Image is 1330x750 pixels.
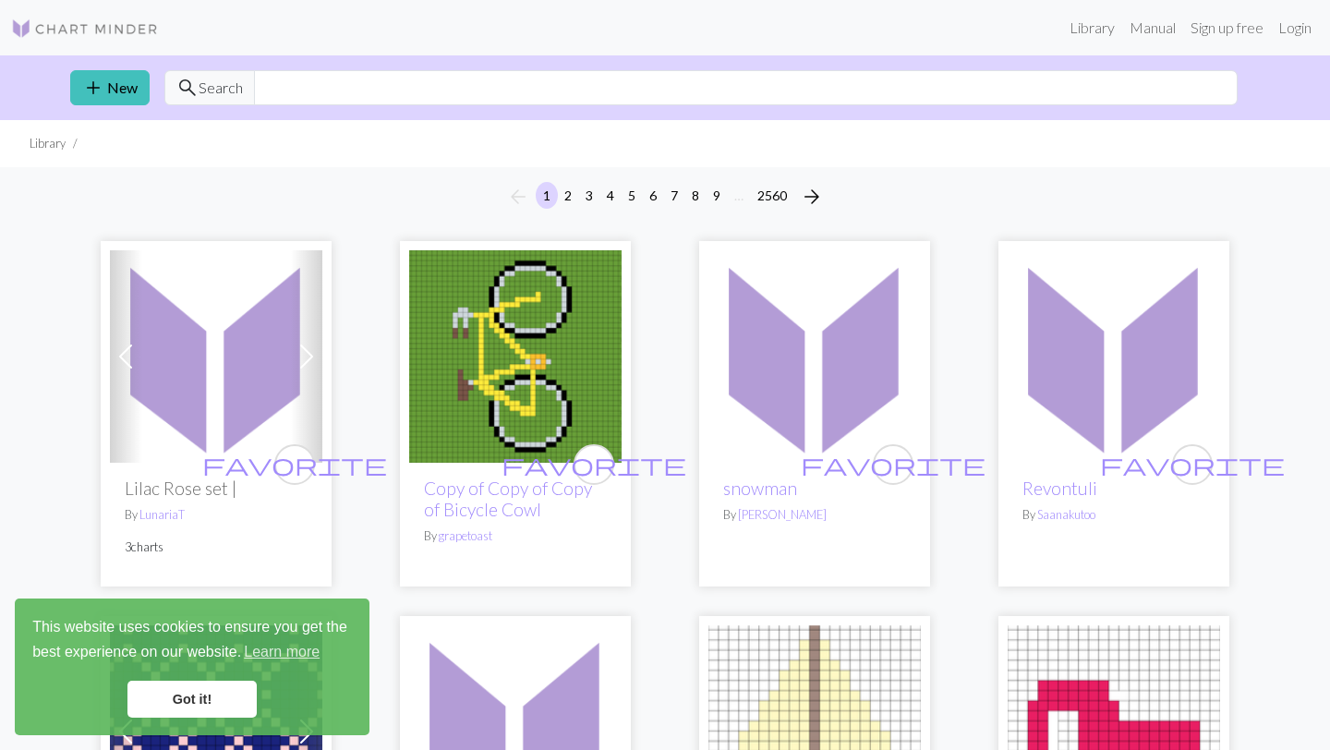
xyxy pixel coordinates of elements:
button: 4 [599,182,622,209]
span: favorite [502,450,686,478]
a: Sailboat [708,720,921,738]
a: dismiss cookie message [127,681,257,718]
button: 1 [536,182,558,209]
img: snowman [708,250,921,463]
i: favourite [1100,446,1285,483]
button: favourite [1172,444,1213,485]
span: search [176,75,199,101]
a: Bicycle Cowl [409,345,622,363]
button: 9 [706,182,728,209]
img: CHART 1 [110,250,322,463]
span: This website uses cookies to ensure you get the best experience on our website. [32,616,352,666]
i: Next [801,186,823,208]
button: favourite [574,444,614,485]
button: favourite [274,444,315,485]
a: CHART 1 [110,345,322,363]
a: Copy of Copy of Copy of Bicycle Cowl [424,478,592,520]
a: Revontuli [1022,478,1097,499]
li: Library [30,135,66,152]
a: Library [1062,9,1122,46]
a: Manual [1122,9,1183,46]
a: 열쇠 [1008,720,1220,738]
button: 2560 [750,182,794,209]
button: 8 [684,182,707,209]
a: snowman [708,345,921,363]
p: 3 charts [125,538,308,556]
span: favorite [202,450,387,478]
p: By [424,527,607,545]
p: By [125,506,308,524]
button: 6 [642,182,664,209]
img: Logo [11,18,159,40]
a: LunariaT [139,507,185,522]
nav: Page navigation [500,182,830,212]
button: favourite [873,444,913,485]
button: 2 [557,182,579,209]
button: 3 [578,182,600,209]
i: favourite [801,446,985,483]
a: New [70,70,150,105]
a: Revontuli [1008,345,1220,363]
div: cookieconsent [15,599,369,735]
img: Revontuli [1008,250,1220,463]
span: Search [199,77,243,99]
button: Next [793,182,830,212]
a: snowman [723,478,797,499]
a: Saanakutoo [1037,507,1095,522]
h2: Lilac Rose set | [125,478,308,499]
span: add [82,75,104,101]
p: By [1022,506,1205,524]
i: favourite [502,446,686,483]
button: 5 [621,182,643,209]
img: Bicycle Cowl [409,250,622,463]
span: favorite [801,450,985,478]
a: Login [1271,9,1319,46]
span: favorite [1100,450,1285,478]
a: idee 4 [110,720,322,738]
span: arrow_forward [801,184,823,210]
button: 7 [663,182,685,209]
a: Sign up free [1183,9,1271,46]
a: IMG_2573.jpeg [409,720,622,738]
a: [PERSON_NAME] [738,507,827,522]
p: By [723,506,906,524]
i: favourite [202,446,387,483]
a: grapetoast [439,528,492,543]
a: learn more about cookies [241,638,322,666]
